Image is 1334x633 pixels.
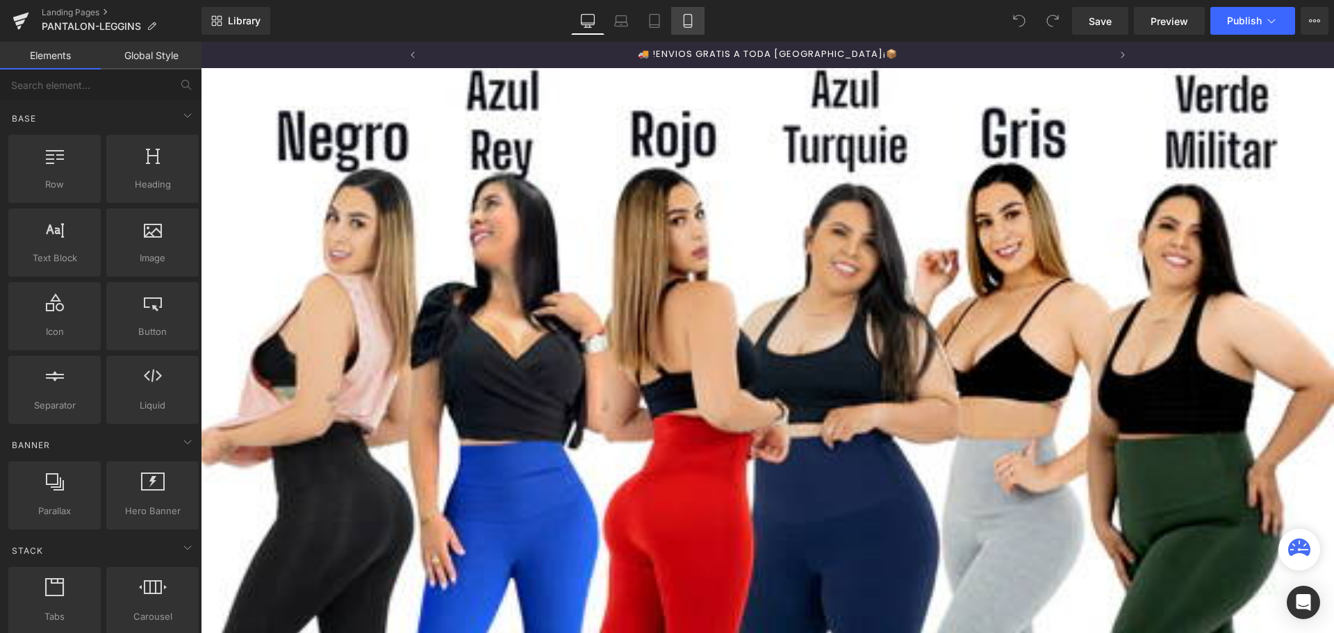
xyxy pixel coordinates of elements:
[604,7,638,35] a: Laptop
[571,7,604,35] a: Desktop
[1089,14,1112,28] span: Save
[1134,7,1205,35] a: Preview
[1227,15,1262,26] span: Publish
[42,7,201,18] a: Landing Pages
[437,6,697,19] span: 🚚 !ENVIOS GRATIS A TODA [GEOGRAPHIC_DATA]¡📦
[228,15,261,27] span: Library
[1287,586,1320,619] div: Open Intercom Messenger
[110,609,195,624] span: Carousel
[110,504,195,518] span: Hero Banner
[13,324,97,339] span: Icon
[201,7,270,35] a: New Library
[1151,14,1188,28] span: Preview
[638,7,671,35] a: Tablet
[110,251,195,265] span: Image
[110,398,195,413] span: Liquid
[13,398,97,413] span: Separator
[101,42,201,69] a: Global Style
[13,177,97,192] span: Row
[671,7,705,35] a: Mobile
[1039,7,1067,35] button: Redo
[110,324,195,339] span: Button
[1210,7,1295,35] button: Publish
[1301,7,1328,35] button: More
[110,177,195,192] span: Heading
[13,609,97,624] span: Tabs
[13,251,97,265] span: Text Block
[10,438,51,452] span: Banner
[10,544,44,557] span: Stack
[42,21,141,32] span: PANTALON-LEGGINS
[1005,7,1033,35] button: Undo
[13,504,97,518] span: Parallax
[10,112,38,125] span: Base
